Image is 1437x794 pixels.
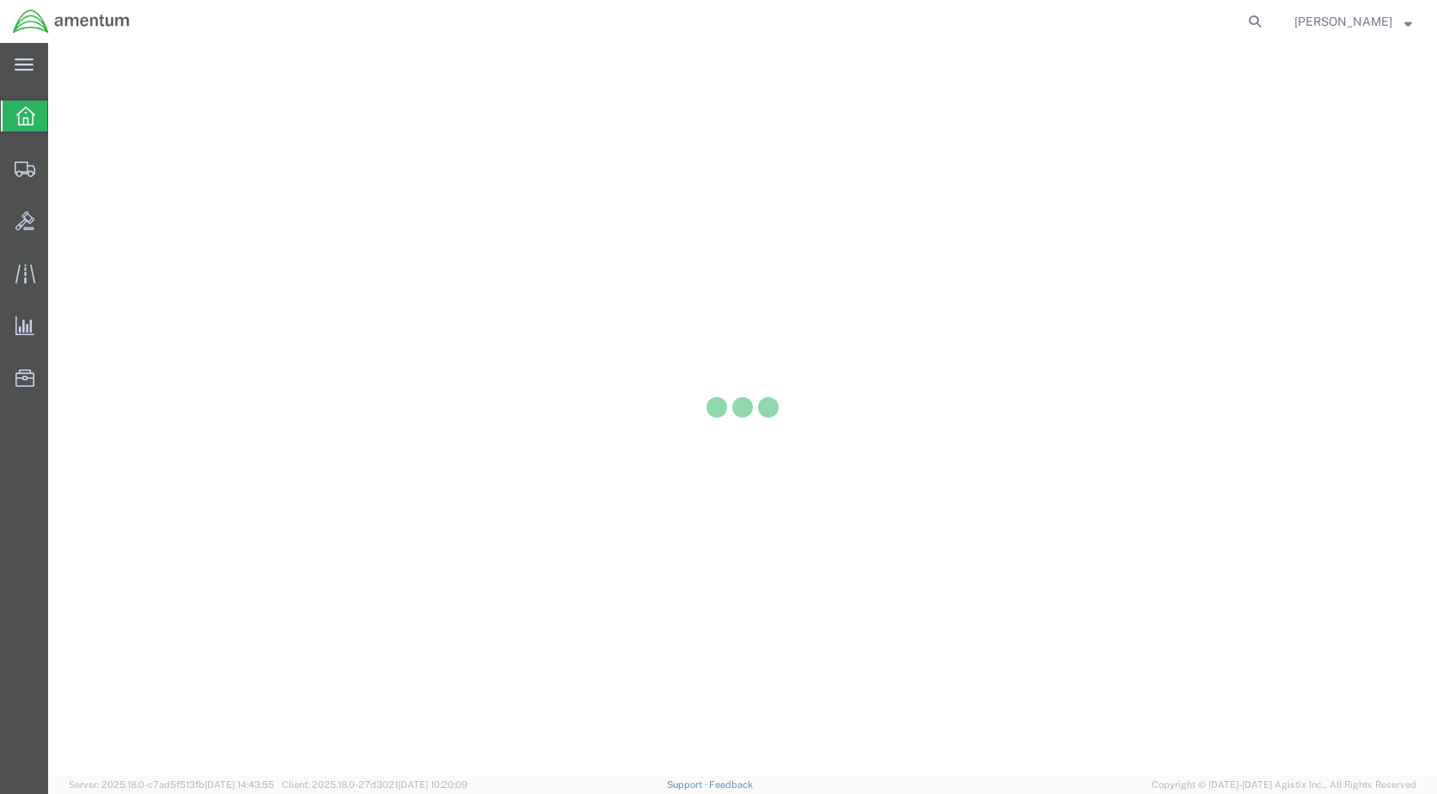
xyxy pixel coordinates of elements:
[398,779,468,790] span: [DATE] 10:20:09
[12,9,131,34] img: logo
[709,779,753,790] a: Feedback
[205,779,274,790] span: [DATE] 14:43:55
[667,779,710,790] a: Support
[282,779,468,790] span: Client: 2025.18.0-27d3021
[1294,12,1392,31] span: Eric Aanesatd
[1293,11,1413,32] button: [PERSON_NAME]
[69,779,274,790] span: Server: 2025.18.0-c7ad5f513fb
[1152,778,1416,792] span: Copyright © [DATE]-[DATE] Agistix Inc., All Rights Reserved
